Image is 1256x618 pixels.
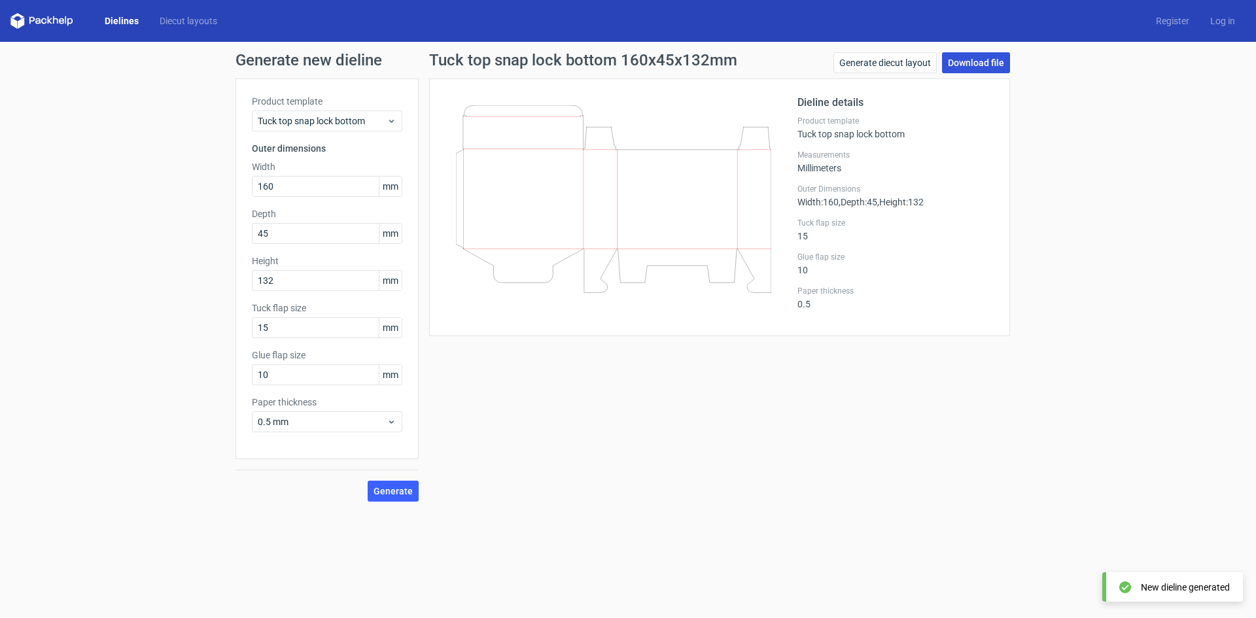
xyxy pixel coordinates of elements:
h1: Tuck top snap lock bottom 160x45x132mm [429,52,737,68]
h3: Outer dimensions [252,142,402,155]
span: mm [379,224,402,243]
label: Tuck flap size [797,218,994,228]
button: Generate [368,481,419,502]
a: Dielines [94,14,149,27]
div: 0.5 [797,286,994,309]
a: Download file [942,52,1010,73]
label: Height [252,254,402,267]
div: 15 [797,218,994,241]
label: Paper thickness [252,396,402,409]
span: Generate [374,487,413,496]
a: Register [1145,14,1200,27]
div: Millimeters [797,150,994,173]
div: 10 [797,252,994,275]
div: Tuck top snap lock bottom [797,116,994,139]
label: Product template [252,95,402,108]
label: Measurements [797,150,994,160]
span: Tuck top snap lock bottom [258,114,387,128]
span: mm [379,271,402,290]
span: , Height : 132 [877,197,924,207]
label: Glue flap size [252,349,402,362]
label: Product template [797,116,994,126]
div: New dieline generated [1141,581,1230,594]
span: 0.5 mm [258,415,387,428]
label: Width [252,160,402,173]
span: mm [379,318,402,337]
h2: Dieline details [797,95,994,111]
h1: Generate new dieline [235,52,1020,68]
span: mm [379,177,402,196]
a: Diecut layouts [149,14,228,27]
span: Width : 160 [797,197,839,207]
label: Outer Dimensions [797,184,994,194]
span: mm [379,365,402,385]
a: Generate diecut layout [833,52,937,73]
label: Glue flap size [797,252,994,262]
label: Paper thickness [797,286,994,296]
a: Log in [1200,14,1246,27]
label: Tuck flap size [252,301,402,315]
span: , Depth : 45 [839,197,877,207]
label: Depth [252,207,402,220]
